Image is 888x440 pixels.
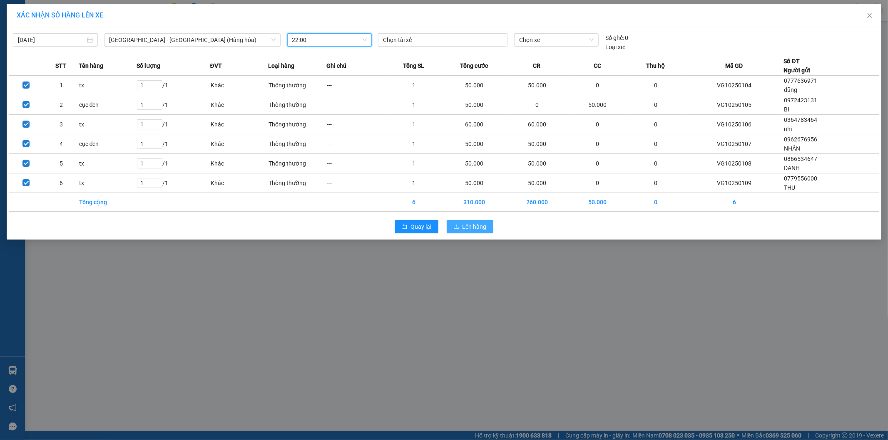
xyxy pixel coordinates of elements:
[447,220,493,233] button: uploadLên hàng
[326,115,385,134] td: ---
[627,134,685,154] td: 0
[71,7,91,16] span: Nhận:
[71,7,138,26] div: [PERSON_NAME]
[79,193,137,212] td: Tổng cộng
[685,95,784,115] td: VG10250105
[453,224,459,230] span: upload
[569,173,627,193] td: 0
[443,193,506,212] td: 310.000
[326,61,346,70] span: Ghi chú
[137,61,160,70] span: Số lượng
[506,76,569,95] td: 50.000
[79,173,137,193] td: tx
[17,11,103,19] span: XÁC NHẬN SỐ HÀNG LÊN XE
[784,145,801,152] span: NHÂN
[210,95,269,115] td: Khác
[403,61,424,70] span: Tổng SL
[506,95,569,115] td: 0
[7,7,65,17] div: Vạn Giã
[79,76,137,95] td: tx
[443,76,506,95] td: 50.000
[605,42,625,52] span: Loại xe:
[506,115,569,134] td: 60.000
[71,26,138,36] div: TUYÊN
[685,134,784,154] td: VG10250107
[210,134,269,154] td: Khác
[506,154,569,173] td: 50.000
[79,115,137,134] td: tx
[109,34,276,46] span: Ninh Hòa - Sài Gòn (Hàng hóa)
[44,154,79,173] td: 5
[627,76,685,95] td: 0
[784,175,818,182] span: 0779556000
[443,173,506,193] td: 50.000
[605,33,624,42] span: Số ghế:
[268,154,326,173] td: Thông thường
[569,95,627,115] td: 50.000
[725,61,743,70] span: Mã GD
[685,173,784,193] td: VG10250109
[411,222,432,231] span: Quay lại
[268,61,294,70] span: Loại hàng
[506,134,569,154] td: 50.000
[784,165,800,171] span: DANH
[7,8,20,17] span: Gửi:
[271,37,276,42] span: down
[385,95,443,115] td: 1
[385,115,443,134] td: 1
[210,61,222,70] span: ĐVT
[395,220,438,233] button: rollbackQuay lại
[784,57,811,75] div: Số ĐT Người gửi
[268,76,326,95] td: Thông thường
[79,154,137,173] td: tx
[784,116,818,123] span: 0364783464
[784,184,796,191] span: THU
[569,154,627,173] td: 0
[268,134,326,154] td: Thông thường
[685,76,784,95] td: VG10250104
[6,52,67,62] div: 50.000
[210,115,269,134] td: Khác
[385,173,443,193] td: 1
[569,193,627,212] td: 50.000
[7,27,65,39] div: 0779556000
[519,34,593,46] span: Chọn xe
[137,173,210,193] td: / 1
[460,61,488,70] span: Tổng cước
[627,154,685,173] td: 0
[79,95,137,115] td: cục đen
[463,222,487,231] span: Lên hàng
[385,134,443,154] td: 1
[137,134,210,154] td: / 1
[627,95,685,115] td: 0
[326,134,385,154] td: ---
[137,154,210,173] td: / 1
[594,61,601,70] span: CC
[685,115,784,134] td: VG10250106
[858,4,881,27] button: Close
[627,115,685,134] td: 0
[569,134,627,154] td: 0
[443,134,506,154] td: 50.000
[569,115,627,134] td: 0
[385,76,443,95] td: 1
[268,95,326,115] td: Thông thường
[605,33,629,42] div: 0
[385,193,443,212] td: 6
[210,173,269,193] td: Khác
[569,76,627,95] td: 0
[784,97,818,104] span: 0972423131
[784,136,818,143] span: 0962676956
[137,76,210,95] td: / 1
[137,95,210,115] td: / 1
[784,77,818,84] span: 0777636971
[326,154,385,173] td: ---
[44,173,79,193] td: 6
[18,35,85,44] input: 13/10/2025
[210,76,269,95] td: Khác
[7,17,65,27] div: THU
[71,36,138,47] div: 0344607859
[268,115,326,134] td: Thông thường
[506,173,569,193] td: 50.000
[210,154,269,173] td: Khác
